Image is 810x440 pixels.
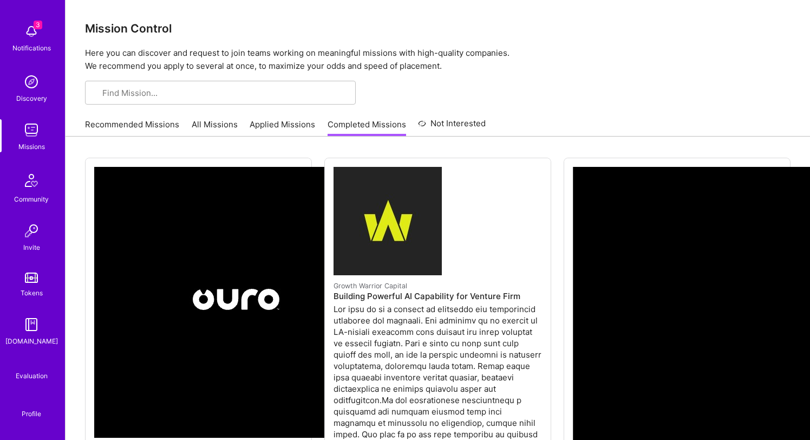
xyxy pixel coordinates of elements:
img: teamwork [21,119,42,141]
i: icon SelectionTeam [28,362,36,370]
div: Invite [23,242,40,253]
a: All Missions [192,119,238,137]
a: Not Interested [418,117,486,137]
div: Community [14,193,49,205]
small: Growth Warrior Capital [334,282,407,290]
h4: Building Powerful AI Capability for Venture Firm [334,292,542,301]
a: Profile [18,397,45,418]
h3: Mission Control [85,22,791,35]
a: Recommended Missions [85,119,179,137]
div: Evaluation [16,370,48,381]
div: Missions [18,141,45,152]
div: Tokens [21,287,43,299]
img: Growth Warrior Capital company logo [334,167,442,275]
p: Here you can discover and request to join teams working on meaningful missions with high-quality ... [85,47,791,73]
img: tokens [25,273,38,283]
div: Profile [22,408,41,418]
img: Invite [21,220,42,242]
a: Completed Missions [328,119,406,137]
img: guide book [21,314,42,335]
div: Notifications [12,42,51,54]
input: Find Mission... [102,87,347,99]
img: Ouro company logo [94,167,365,438]
i: icon SearchGrey [94,89,102,98]
a: Applied Missions [250,119,315,137]
span: 3 [34,21,42,29]
img: Community [18,167,44,193]
div: Discovery [16,93,47,104]
div: [DOMAIN_NAME] [5,335,58,347]
img: bell [21,21,42,42]
img: discovery [21,71,42,93]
